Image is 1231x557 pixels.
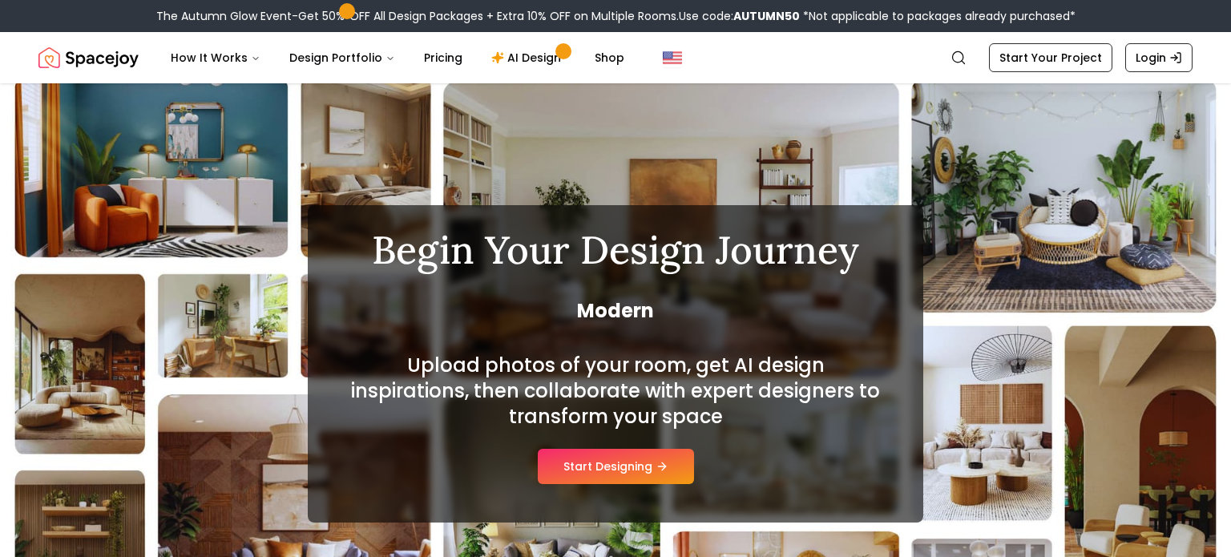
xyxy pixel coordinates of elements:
button: Design Portfolio [276,42,408,74]
nav: Global [38,32,1193,83]
a: Shop [582,42,637,74]
img: United States [663,48,682,67]
a: Pricing [411,42,475,74]
h2: Upload photos of your room, get AI design inspirations, then collaborate with expert designers to... [346,353,885,430]
div: The Autumn Glow Event-Get 50% OFF All Design Packages + Extra 10% OFF on Multiple Rooms. [156,8,1076,24]
h1: Begin Your Design Journey [346,231,885,269]
img: Spacejoy Logo [38,42,139,74]
span: Use code: [679,8,800,24]
b: AUTUMN50 [733,8,800,24]
a: Spacejoy [38,42,139,74]
span: *Not applicable to packages already purchased* [800,8,1076,24]
button: How It Works [158,42,273,74]
a: AI Design [478,42,579,74]
a: Login [1125,43,1193,72]
button: Start Designing [538,449,694,484]
a: Start Your Project [989,43,1112,72]
span: Modern [346,298,885,324]
nav: Main [158,42,637,74]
